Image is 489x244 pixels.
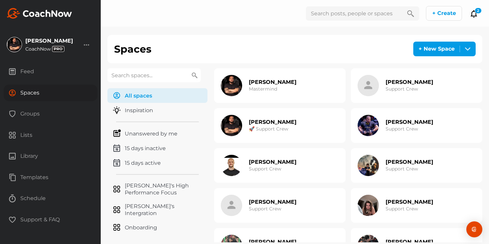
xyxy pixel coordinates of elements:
img: icon [358,195,379,216]
button: + New Space [413,42,476,56]
h2: [PERSON_NAME] [386,79,433,86]
input: Search posts, people or spaces [306,6,402,21]
a: Spaces [3,85,97,106]
a: Library [3,148,97,169]
button: 2 [470,10,478,18]
a: Schedule [3,190,97,211]
a: Lists [3,127,97,148]
img: icon [358,115,379,136]
h3: Support Crew [386,125,418,132]
h2: [PERSON_NAME] [249,79,297,86]
div: Lists [4,127,97,143]
h3: Support Crew [249,165,281,172]
img: icon [221,155,242,176]
img: svg+xml;base64,PHN2ZyB3aWR0aD0iMTk2IiBoZWlnaHQ9IjMyIiB2aWV3Qm94PSIwIDAgMTk2IDMyIiBmaWxsPSJub25lIi... [7,8,72,19]
img: menuIcon [113,144,121,152]
img: icon [358,155,379,176]
h3: Support Crew [386,86,418,93]
h2: [PERSON_NAME] [249,198,297,205]
h2: [PERSON_NAME] [386,198,433,205]
h3: Support Crew [249,205,281,212]
img: svg+xml;base64,PHN2ZyB3aWR0aD0iMzciIGhlaWdodD0iMTgiIHZpZXdCb3g9IjAgMCAzNyAxOCIgZmlsbD0ibm9uZSIgeG... [52,46,64,52]
h2: [PERSON_NAME] [386,158,433,165]
p: 15 days active [125,159,161,166]
img: menuIcon [113,92,121,100]
p: [PERSON_NAME]'s High Performance Focus [125,182,202,196]
div: CoachNow [25,46,73,52]
a: Support & FAQ [3,211,97,233]
img: icon [358,75,379,96]
input: Search spaces... [107,68,201,82]
p: All spaces [125,92,152,99]
img: menuIcon [113,106,121,114]
div: Groups [4,106,97,122]
p: Unanswered by me [125,130,177,137]
div: Library [4,148,97,164]
div: Feed [4,63,97,80]
img: menuIcon [113,185,121,193]
p: Inspiration [125,107,153,114]
p: Onboarding [125,224,157,231]
a: Groups [3,106,97,127]
div: [PERSON_NAME] [25,38,73,44]
a: Feed [3,63,97,85]
div: 2 [475,8,482,14]
img: icon [221,115,242,136]
img: icon [221,75,242,96]
h3: Support Crew [386,205,418,212]
h2: [PERSON_NAME] [249,158,297,165]
img: square_e7f1524cf1e2191e5ad752e309cfe521.jpg [7,37,22,52]
h3: Support Crew [386,165,418,172]
img: icon [221,195,242,216]
h1: Spaces [114,42,151,57]
img: menuIcon [113,159,121,167]
img: menuIcon [113,223,121,231]
p: 15 days inactive [125,145,166,152]
h2: [PERSON_NAME] [249,119,297,125]
div: + New Space [414,42,460,56]
div: Open Intercom Messenger [466,221,482,237]
a: Templates [3,169,97,190]
h2: [PERSON_NAME] [386,119,433,125]
div: Support & FAQ [4,211,97,228]
div: Schedule [4,190,97,207]
img: menuIcon [113,129,121,137]
h3: Mastermind [249,86,277,93]
div: Spaces [4,85,97,101]
img: menuIcon [113,206,121,214]
p: [PERSON_NAME]'s Intergration [125,203,202,217]
h3: 🚀 Support Crew [249,125,288,132]
button: + Create [426,6,462,21]
div: Templates [4,169,97,186]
